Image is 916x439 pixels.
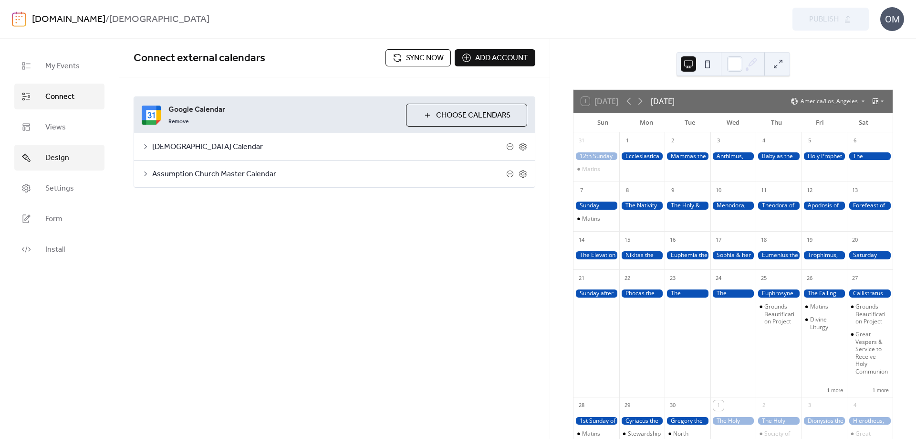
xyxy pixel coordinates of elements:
span: Remove [168,118,188,126]
span: America/Los_Angeles [801,98,858,104]
div: [DATE] [651,96,675,107]
div: 21 [576,273,587,283]
div: Divine Liturgy [801,316,847,331]
div: Holy Prophet Zacharias, Father of the Venerable Forerunner [801,152,847,161]
span: Settings [45,183,74,194]
div: Sunday after Holy Cross [573,289,619,298]
img: google [142,106,161,125]
button: 1 more [823,385,847,394]
div: 20 [850,235,860,245]
div: 6 [850,136,860,146]
div: Sun [581,113,625,132]
div: Grounds Beautification Project [855,303,889,325]
span: Views [45,122,66,133]
div: Great Vespers & Service to Receive Holy Communion [847,331,893,375]
img: logo [12,11,26,27]
div: Mammas the Martyr [665,152,710,161]
div: 9 [667,185,678,195]
div: Hierotheus, Bishop of Athens [847,417,893,425]
div: The Elevation of the Venerable and Life-Giving Cross [573,251,619,259]
div: The Holy & Righteous Ancestors of God, Joachim and Anna [665,202,710,210]
div: Theodora of Alexandria [756,202,801,210]
div: 8 [622,185,633,195]
div: 1 [713,400,724,411]
div: Matins [582,430,600,438]
a: [DOMAIN_NAME] [32,11,105,29]
div: Tue [668,113,711,132]
div: Grounds Beautification Project [756,303,801,325]
button: Sync now [385,49,451,66]
div: Ecclesiastical New Year [619,152,665,161]
div: 2 [759,400,769,411]
div: 29 [622,400,633,411]
div: 12th Sunday of Matthew [573,152,619,161]
a: Form [14,206,104,232]
a: Settings [14,175,104,201]
div: The Falling Asleep of St. John the Evangelist and Theologian [801,289,847,298]
div: Eumenius the Wonderworker, Bishop of Gortynia [756,251,801,259]
span: [DEMOGRAPHIC_DATA] Calendar [152,141,506,153]
div: 28 [576,400,587,411]
div: 14 [576,235,587,245]
div: Dionysios the Areopagite [801,417,847,425]
div: Menodora, Metrodora, & Nymphodora the Martyrs [710,202,756,210]
div: Euphemia the Great Martyr [665,251,710,259]
div: Matins [801,303,847,311]
div: Matins [573,430,619,438]
div: 24 [713,273,724,283]
div: Sat [842,113,885,132]
button: 1 more [869,385,893,394]
div: Thu [755,113,798,132]
a: Install [14,236,104,262]
div: Euphrosyne of Alexandria [756,289,801,298]
a: Views [14,114,104,140]
div: Sunday before Holy Cross [573,202,619,210]
b: / [105,11,109,29]
button: Add account [455,49,535,66]
div: Saturday after Holy Cross [847,251,893,259]
div: Matins [810,303,828,311]
div: The Conception of St. John the Baptist [665,289,710,298]
div: Sophia & her three daughters: Faith, Hope, and Love [710,251,756,259]
a: Design [14,145,104,171]
span: Google Calendar [168,104,398,116]
div: Forefeast of the Elevation of the Holy Cross [847,202,893,210]
a: Connect [14,84,104,109]
div: 5 [804,136,815,146]
div: Phocas the Martyr, Bishop of Sinope [619,289,665,298]
div: 1 [622,136,633,146]
div: Anthimus, Bishop of Nicomedea [710,152,756,161]
div: The Holy Protection of the Theotokos [710,417,756,425]
div: 19 [804,235,815,245]
div: 22 [622,273,633,283]
div: 17 [713,235,724,245]
div: Cyriacus the Hermit of Palestine [619,417,665,425]
div: 25 [759,273,769,283]
button: Choose Calendars [406,104,527,127]
div: 13 [850,185,860,195]
div: 11 [759,185,769,195]
div: Matins [573,215,619,223]
div: Gregory the Illuminator, Bishop of Armenia [665,417,710,425]
div: The Nativity of Our Most Holy Lady the Theotokos and Ever-Virgin Mary [619,202,665,210]
div: Callistratus the Martyr & his 49 Companions [847,289,893,298]
div: Matins [573,165,619,173]
span: Connect [45,91,74,103]
span: Choose Calendars [436,110,510,121]
div: The Commemoration of the Miracle of the Theotokos Myrtidiotissis in Kythyra [710,289,756,298]
div: The Commemoration of the Miracle Wrought by Archangel Michael in Colossae (Chonae) [847,152,893,161]
div: 27 [850,273,860,283]
div: 18 [759,235,769,245]
div: Babylas the Holy Martyr [756,152,801,161]
div: 10 [713,185,724,195]
div: 4 [850,400,860,411]
span: Add account [475,53,528,64]
div: OM [880,7,904,31]
span: Sync now [406,53,444,64]
div: Trophimus, Sabbatius, & Dorymedon the Martyrs [801,251,847,259]
div: Apodosis of the Nativity of Our Most Holy Lady the Theotokos and Ever-Virgin Mary [801,202,847,210]
div: 15 [622,235,633,245]
div: 1st Sunday of Luke [573,417,619,425]
div: Nikitas the Great Martyr [619,251,665,259]
div: 4 [759,136,769,146]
